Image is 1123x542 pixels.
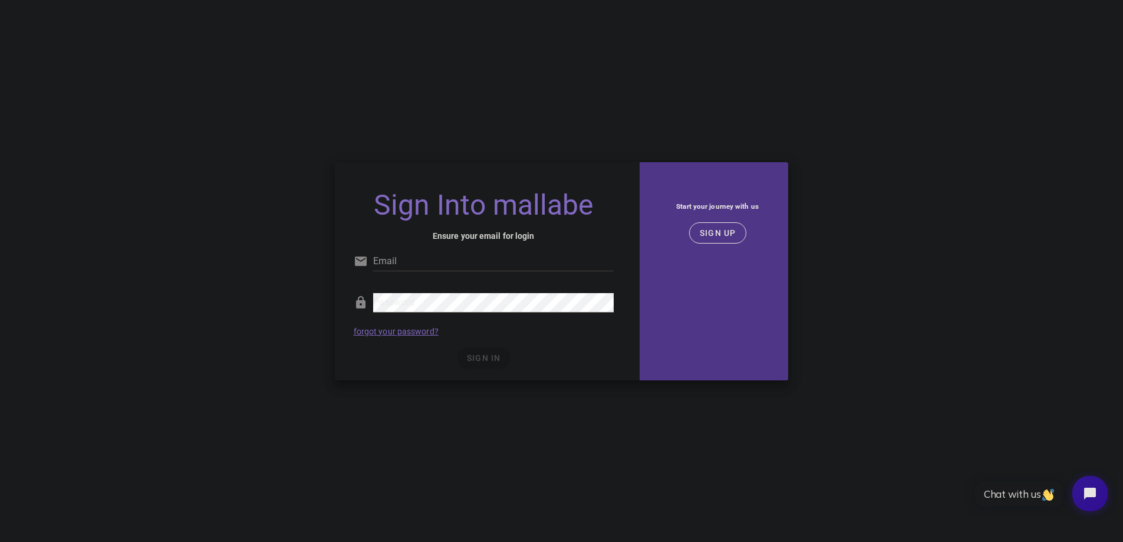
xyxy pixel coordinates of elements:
iframe: Tidio Chat [962,466,1118,521]
span: SIGN UP [699,228,736,238]
h5: Start your journey with us [656,200,779,213]
h4: Ensure your email for login [354,229,614,242]
button: SIGN UP [689,222,746,244]
h1: Sign Into mallabe [354,190,614,220]
a: forgot your password? [354,327,439,336]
